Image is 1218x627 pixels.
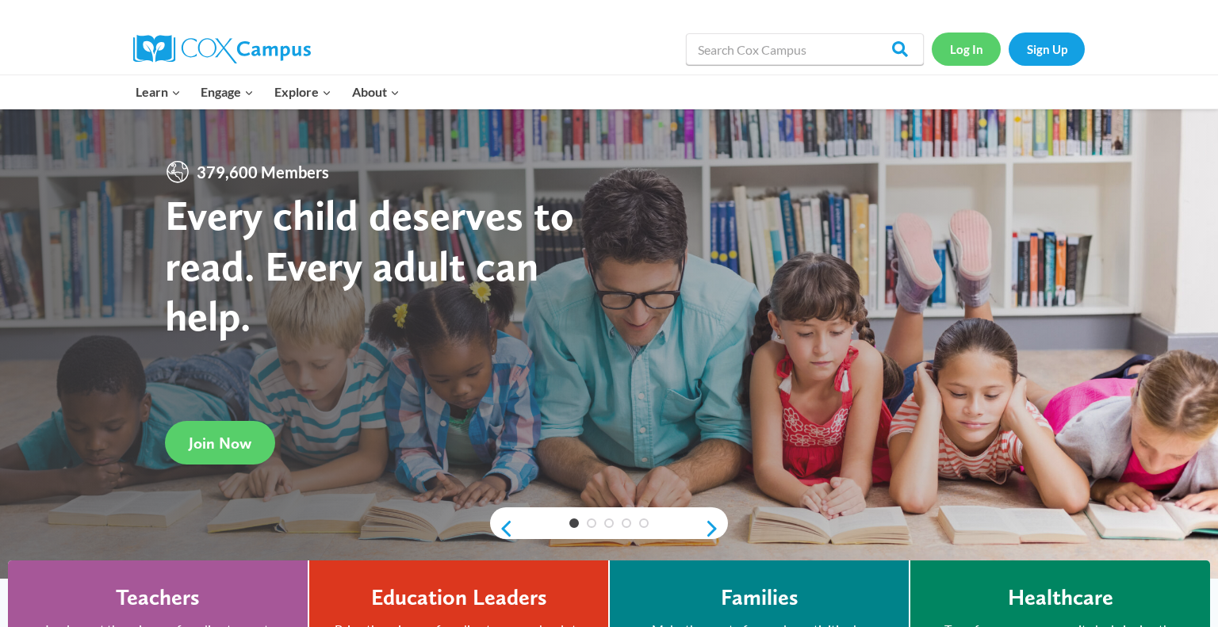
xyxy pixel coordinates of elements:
[342,75,410,109] button: Child menu of About
[165,421,275,465] a: Join Now
[932,32,1085,65] nav: Secondary Navigation
[932,32,1001,65] a: Log In
[721,584,799,611] h4: Families
[371,584,547,611] h4: Education Leaders
[639,518,649,528] a: 5
[704,519,728,538] a: next
[191,75,265,109] button: Child menu of Engage
[116,584,200,611] h4: Teachers
[1008,584,1113,611] h4: Healthcare
[125,75,191,109] button: Child menu of Learn
[490,513,728,545] div: content slider buttons
[490,519,514,538] a: previous
[622,518,631,528] a: 4
[587,518,596,528] a: 2
[1009,32,1085,65] a: Sign Up
[264,75,342,109] button: Child menu of Explore
[569,518,579,528] a: 1
[190,159,335,185] span: 379,600 Members
[133,35,311,63] img: Cox Campus
[686,33,924,65] input: Search Cox Campus
[189,434,251,453] span: Join Now
[125,75,409,109] nav: Primary Navigation
[165,189,574,341] strong: Every child deserves to read. Every adult can help.
[604,518,614,528] a: 3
